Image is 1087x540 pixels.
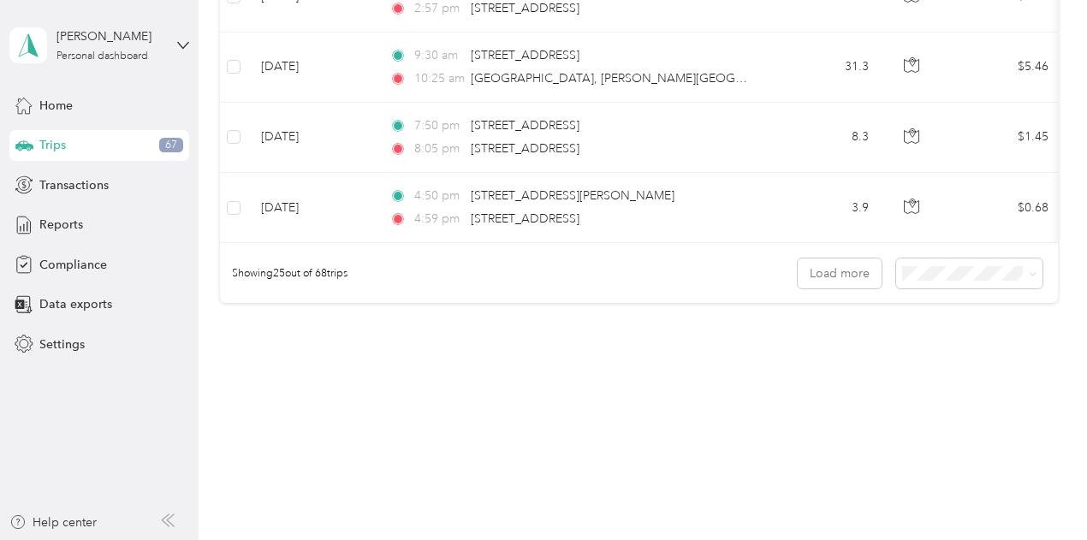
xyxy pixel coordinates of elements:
[220,266,347,282] span: Showing 25 out of 68 trips
[414,69,463,88] span: 10:25 am
[247,33,376,103] td: [DATE]
[942,33,1062,103] td: $5.46
[471,211,579,226] span: [STREET_ADDRESS]
[56,51,148,62] div: Personal dashboard
[471,141,579,156] span: [STREET_ADDRESS]
[942,173,1062,243] td: $0.68
[39,256,107,274] span: Compliance
[471,48,579,62] span: [STREET_ADDRESS]
[39,335,85,353] span: Settings
[798,258,882,288] button: Load more
[471,118,579,133] span: [STREET_ADDRESS]
[39,216,83,234] span: Reports
[769,173,882,243] td: 3.9
[769,33,882,103] td: 31.3
[247,103,376,173] td: [DATE]
[769,103,882,173] td: 8.3
[414,187,463,205] span: 4:50 pm
[414,46,463,65] span: 9:30 am
[414,116,463,135] span: 7:50 pm
[414,210,463,228] span: 4:59 pm
[471,188,674,203] span: [STREET_ADDRESS][PERSON_NAME]
[9,513,97,531] button: Help center
[471,1,579,15] span: [STREET_ADDRESS]
[159,138,183,153] span: 67
[991,444,1087,540] iframe: Everlance-gr Chat Button Frame
[39,295,112,313] span: Data exports
[39,97,73,115] span: Home
[414,139,463,158] span: 8:05 pm
[942,103,1062,173] td: $1.45
[247,173,376,243] td: [DATE]
[39,176,109,194] span: Transactions
[471,71,949,86] span: [GEOGRAPHIC_DATA], [PERSON_NAME][GEOGRAPHIC_DATA], [GEOGRAPHIC_DATA]
[39,136,66,154] span: Trips
[56,27,163,45] div: [PERSON_NAME]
